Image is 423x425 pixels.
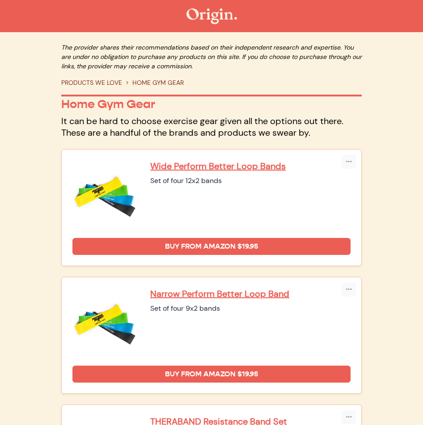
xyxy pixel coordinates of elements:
[150,160,351,172] a: Wide Perform Better Loop Bands
[61,97,362,112] p: Home Gym Gear
[150,288,351,300] a: Narrow Perform Better Loop Band
[72,366,351,383] a: Buy from Amazon $19.95
[122,78,184,87] li: HOME GYM GEAR
[61,115,362,138] p: It can be hard to choose exercise gear given all the options out there. These are a handful of th...
[61,79,122,87] a: PRODUCTS WE LOVE
[186,8,237,24] img: The Origin Shop
[72,160,140,227] img: Wide Perform Better Loop Bands
[72,288,140,355] img: Narrow Perform Better Loop Band
[72,238,351,255] a: Buy from Amazon $19.95
[150,303,351,314] div: Set of four 9x2 bands
[150,175,351,186] div: Set of four 12x2 bands
[61,43,362,71] p: The provider shares their recommendations based on their independent research and expertise. You ...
